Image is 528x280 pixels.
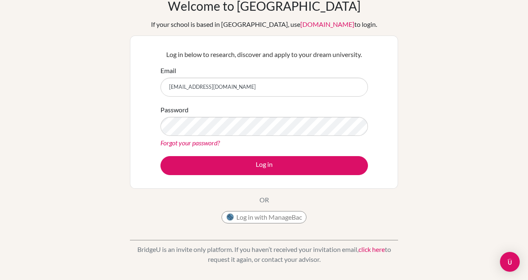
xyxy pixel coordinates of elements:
p: OR [259,195,269,205]
a: Forgot your password? [160,139,220,147]
button: Log in [160,156,368,175]
a: click here [358,245,385,253]
p: BridgeU is an invite only platform. If you haven’t received your invitation email, to request it ... [130,244,398,264]
label: Email [160,66,176,76]
label: Password [160,105,189,115]
p: Log in below to research, discover and apply to your dream university. [160,50,368,59]
button: Log in with ManageBac [222,211,306,223]
div: If your school is based in [GEOGRAPHIC_DATA], use to login. [151,19,377,29]
div: Open Intercom Messenger [500,252,520,272]
a: [DOMAIN_NAME] [300,20,354,28]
